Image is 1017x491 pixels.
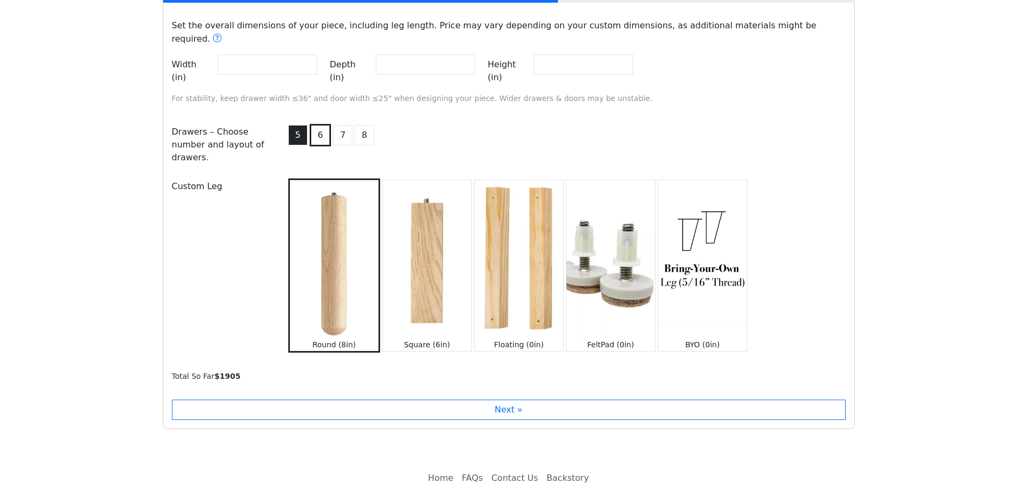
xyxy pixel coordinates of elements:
[288,178,380,352] button: Round (8in)
[172,94,653,103] small: For stability, keep drawer width ≤36" and door width ≤25" when designing your piece. Wider drawer...
[172,54,214,88] label: Width (in)
[685,340,720,349] small: BYO (0in)
[333,125,352,145] button: 7
[494,340,543,349] small: Floating (0in)
[658,180,747,351] button: BYO (0in)
[165,122,280,168] div: Drawers – Choose number and layout of drawers.
[587,340,634,349] small: FeltPad (0in)
[487,467,542,489] a: Contact Us
[566,180,656,351] button: FeltPad (0in)
[404,340,450,349] small: Square (6in)
[172,400,846,420] button: Next »
[475,180,563,338] img: Floating (0in)
[288,125,308,145] button: 5
[542,467,593,489] a: Backstory
[312,340,356,349] small: Round (8in)
[330,54,372,88] label: Depth (in)
[172,372,241,380] small: Total So Far
[658,180,747,338] img: BYO (0in)
[458,467,487,489] a: FAQs
[212,32,222,46] button: Does a smaller size cost less?
[488,54,530,88] label: Height (in)
[310,124,331,146] button: 6
[165,176,280,352] div: Custom Leg
[383,180,471,338] img: Square (6in)
[424,467,458,489] a: Home
[382,180,472,351] button: Square (6in)
[215,372,241,380] b: $ 1905
[290,180,379,338] img: Round (8in)
[474,180,564,351] button: Floating (0in)
[566,180,655,338] img: FeltPad (0in)
[354,125,374,145] button: 8
[165,19,852,46] p: Set the overall dimensions of your piece, including leg length. Price may vary depending on your ...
